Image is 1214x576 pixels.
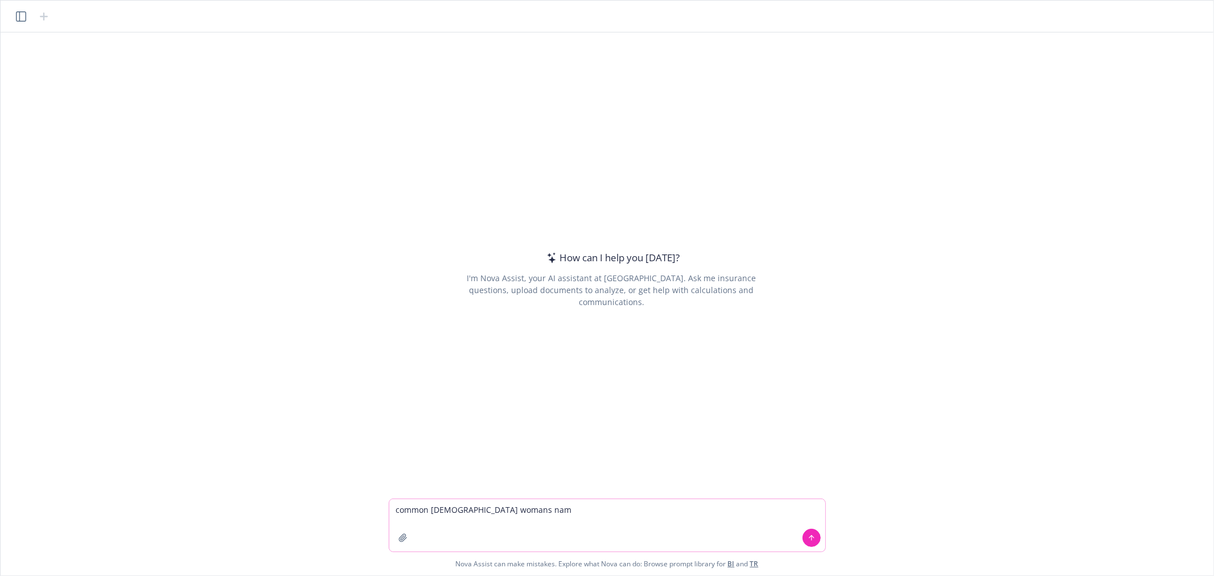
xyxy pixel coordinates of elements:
a: BI [728,559,735,569]
div: I'm Nova Assist, your AI assistant at [GEOGRAPHIC_DATA]. Ask me insurance questions, upload docum... [451,272,772,308]
textarea: common [DEMOGRAPHIC_DATA] womans nam [389,499,825,552]
a: TR [750,559,759,569]
div: How can I help you [DATE]? [544,250,680,265]
span: Nova Assist can make mistakes. Explore what Nova can do: Browse prompt library for and [456,552,759,575]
